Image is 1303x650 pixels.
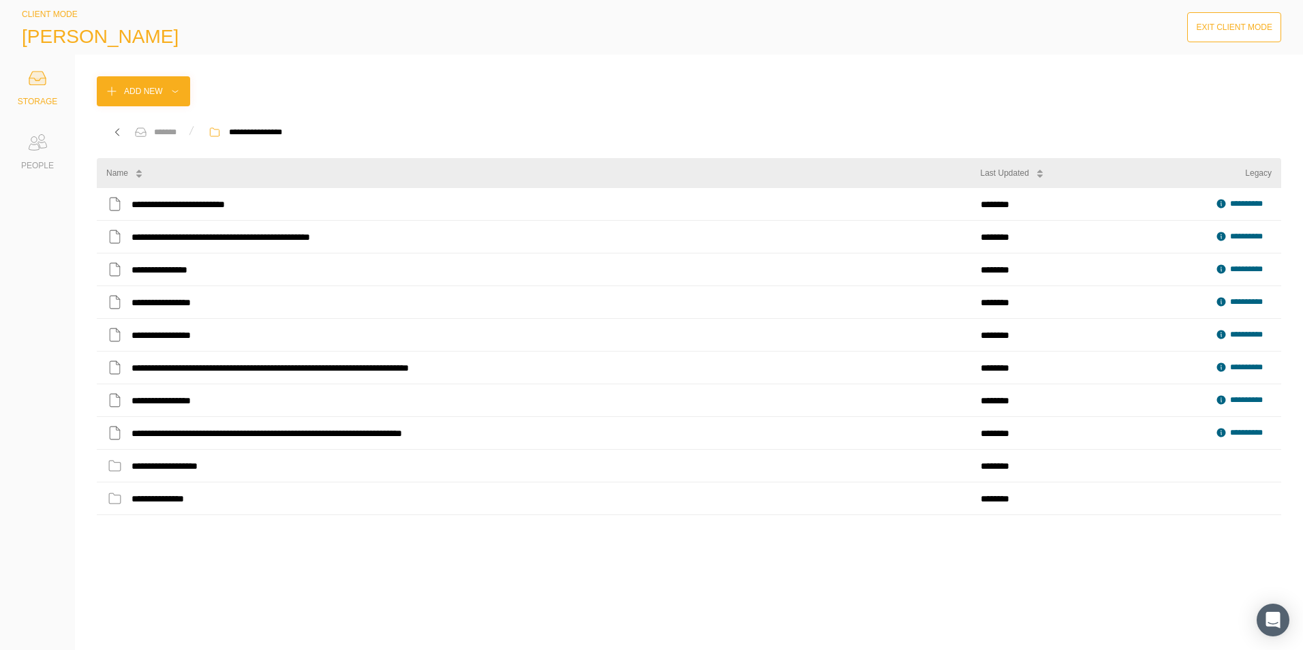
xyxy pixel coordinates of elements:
div: PEOPLE [21,159,54,172]
div: Name [106,166,128,180]
div: Open Intercom Messenger [1257,604,1289,636]
div: Last Updated [981,166,1029,180]
span: [PERSON_NAME] [22,26,179,48]
div: STORAGE [18,95,57,108]
button: Exit Client Mode [1187,12,1281,42]
div: Exit Client Mode [1196,20,1272,34]
span: CLIENT MODE [22,10,78,19]
div: Legacy [1245,166,1272,180]
button: Add New [97,76,190,106]
div: Add New [124,84,163,98]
